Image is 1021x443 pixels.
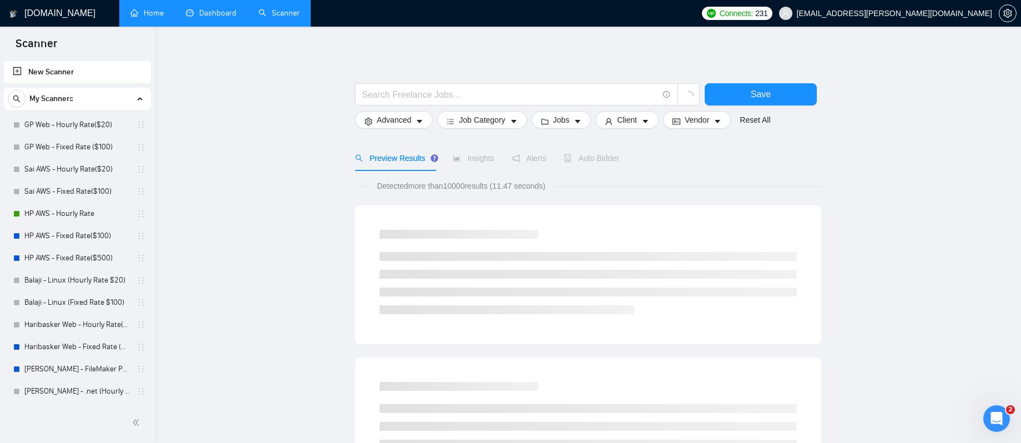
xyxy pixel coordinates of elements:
span: Job Category [459,114,505,126]
a: Balaji - Linux (Fixed Rate $100) [24,291,130,314]
a: Haribasker Web - Fixed Rate ($100) [24,336,130,358]
span: user [605,117,613,125]
span: Preview Results [355,154,435,163]
a: setting [999,9,1017,18]
button: Scroll to bottom [102,350,120,369]
span: holder [137,298,145,307]
span: area-chart [453,154,461,162]
iframe: Intercom live chat [983,405,1010,432]
span: bars [447,117,454,125]
span: Insights [453,154,494,163]
span: notification [512,154,520,162]
li: New Scanner [4,61,151,83]
div: Thanks for the information Now I got clarified [100,298,204,319]
span: My Scanners [29,88,73,110]
span: holder [137,365,145,374]
h1: AI Assistant from GigRadar 📡 [54,4,173,22]
a: [PERSON_NAME] - FileMaker Profile [24,358,130,380]
p: The team can also help [54,22,138,33]
span: Scanner [7,36,66,59]
a: GP Web - Fixed Rate ($100) [24,136,130,158]
div: hariprasad.b@naethra.com says… [9,291,213,335]
span: holder [137,343,145,351]
span: 2 [1006,405,1015,414]
div: Dima says… [9,114,213,291]
span: holder [137,231,145,240]
span: Detected more than 10000 results (11.47 seconds) [369,180,553,192]
a: searchScanner [259,8,300,18]
a: Reset All [740,114,770,126]
button: idcardVendorcaret-down [663,111,731,129]
a: New Scanner [13,61,142,83]
a: HP AWS - Fixed Rate($100) [24,225,130,247]
input: Search Freelance Jobs... [362,88,658,102]
span: Vendor [685,114,709,126]
button: userClientcaret-down [595,111,659,129]
span: user [782,9,790,17]
span: Connects: [720,7,753,19]
a: [PERSON_NAME] - .net (Hourly Rate $20) [24,380,130,402]
span: setting [999,9,1016,18]
button: settingAdvancedcaret-down [355,111,433,129]
span: holder [137,143,145,152]
span: holder [137,254,145,263]
span: robot [564,154,572,162]
span: Save [751,87,771,101]
button: Save [705,83,817,105]
a: Haribasker Web - Hourly Rate($25) [24,314,130,336]
span: search [355,154,363,162]
span: holder [137,120,145,129]
div: My question is does the 181.50 consumed from what I have subscribed or do I need to pay it? [40,60,213,106]
button: search [8,90,26,108]
button: folderJobscaret-down [532,111,592,129]
span: holder [137,320,145,329]
div: It's already included in your current subscription period and there are no additional charges on ... [18,121,173,154]
div: Thanks for the informationNow I got clarified [92,291,213,326]
img: upwork-logo.png [707,9,716,18]
span: info-circle [663,91,670,98]
a: Sai AWS - Hourly Rate($20) [24,158,130,180]
button: barsJob Categorycaret-down [437,111,527,129]
span: holder [137,165,145,174]
a: HP AWS - Hourly Rate [24,203,130,225]
a: Sai AWS - Fixed Rate($100) [24,180,130,203]
img: Profile image for AI Assistant from GigRadar 📡 [32,9,49,27]
span: holder [137,187,145,196]
div: No worries, in this tab you'll also be able to check if any "extra" usage should happen and, if n... [18,341,173,385]
div: Close [195,8,215,28]
span: holder [137,209,145,218]
div: No worries, in this tab you'll also be able to check if any "extra" usage should happen and, if n... [9,335,182,391]
span: caret-down [416,117,423,125]
a: HP AWS - Fixed Rate($500) [24,247,130,269]
span: search [8,95,25,103]
span: caret-down [641,117,649,125]
a: GP Web - Hourly Rate($20) [24,114,130,136]
button: go back [7,8,28,29]
span: caret-down [714,117,721,125]
div: Dima says… [9,335,213,392]
a: homeHome [130,8,164,18]
span: setting [365,117,372,125]
div: Tooltip anchor [429,153,439,163]
span: Advanced [377,114,411,126]
span: idcard [673,117,680,125]
span: loading [684,91,694,101]
span: caret-down [510,117,518,125]
div: My question is does the 181.50 consumed from what I have subscribed or do I need to pay it? [49,67,204,99]
span: Jobs [553,114,570,126]
span: holder [137,276,145,285]
span: Auto Bidder [564,154,619,163]
span: double-left [132,417,143,428]
div: It's already included in your current subscription period and there are no additional charges on ... [9,114,182,282]
img: logo [9,5,17,23]
span: holder [137,387,145,396]
a: Balaji - Linux (Hourly Rate $20) [24,269,130,291]
a: dashboardDashboard [186,8,236,18]
div: hariprasad.b@naethra.com says… [9,60,213,115]
span: 231 [755,7,767,19]
button: setting [999,4,1017,22]
span: Alerts [512,154,547,163]
button: Home [174,8,195,29]
span: folder [541,117,549,125]
span: Client [617,114,637,126]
